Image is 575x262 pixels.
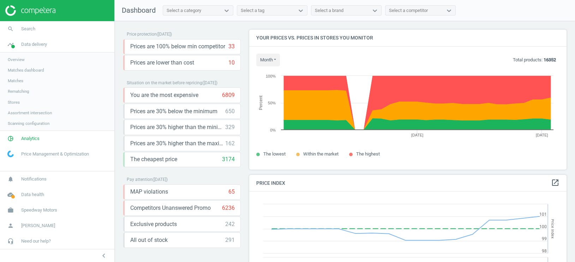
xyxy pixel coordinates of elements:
div: Select a tag [241,7,264,14]
span: You are the most expensive [130,91,198,99]
span: Price protection [127,32,157,37]
span: The highest [356,151,380,157]
text: 98 [542,249,547,254]
span: Speedway Motors [21,207,57,213]
span: Prices are 30% higher than the minimum [130,123,225,131]
text: 99 [542,236,547,241]
i: cloud_done [4,188,17,201]
span: Stores [8,99,20,105]
span: Data delivery [21,41,47,48]
a: open_in_new [551,178,559,188]
span: Matches [8,78,23,84]
div: 6809 [222,91,235,99]
span: Need our help? [21,238,51,244]
span: Prices are 100% below min competitor [130,43,225,50]
tspan: [DATE] [536,133,548,137]
div: Select a brand [315,7,343,14]
div: 33 [228,43,235,50]
b: 16352 [544,57,556,62]
div: 291 [225,236,235,244]
span: Search [21,26,35,32]
div: Select a competitor [389,7,428,14]
button: month [256,54,280,66]
div: 65 [228,188,235,196]
span: Price Management & Optimization [21,151,89,157]
span: MAP violations [130,188,168,196]
span: Pay attention [127,177,152,182]
p: Total products: [513,57,556,63]
text: 0% [270,128,276,132]
i: notifications [4,172,17,186]
tspan: Price Index [550,219,555,238]
button: chevron_left [95,251,113,260]
i: open_in_new [551,178,559,187]
span: Rematching [8,89,29,94]
span: Overview [8,57,25,62]
span: ( [DATE] ) [202,80,217,85]
div: 162 [225,140,235,147]
i: work [4,203,17,217]
div: 650 [225,108,235,115]
span: Exclusive products [130,220,177,228]
tspan: [DATE] [411,133,424,137]
span: The cheapest price [130,156,177,163]
text: 100% [266,74,276,78]
span: Dashboard [122,6,156,14]
text: 101 [539,212,547,217]
span: Notifications [21,176,47,182]
span: [PERSON_NAME] [21,223,55,229]
h4: Price Index [249,175,567,191]
span: Scanning configuration [8,121,49,126]
span: All out of stock [130,236,168,244]
img: ajHJNr6hYgQAAAAASUVORK5CYII= [5,5,55,16]
img: wGWNvw8QSZomAAAAABJRU5ErkJggg== [7,151,14,157]
span: Within the market [303,151,339,157]
text: 100 [539,224,547,229]
span: ( [DATE] ) [157,32,172,37]
div: 6236 [222,204,235,212]
i: chevron_left [100,251,108,260]
text: 50% [268,101,276,105]
div: 10 [228,59,235,67]
i: pie_chart_outlined [4,132,17,145]
span: The lowest [263,151,286,157]
span: Competitors Unanswered Promo [130,204,211,212]
span: Prices are 30% higher than the maximal [130,140,225,147]
span: ( [DATE] ) [152,177,168,182]
i: person [4,219,17,232]
span: Assortment intersection [8,110,52,116]
span: Prices are 30% below the minimum [130,108,217,115]
i: search [4,22,17,36]
div: Select a category [167,7,201,14]
span: Analytics [21,135,40,142]
span: Prices are lower than cost [130,59,194,67]
span: Matches dashboard [8,67,44,73]
span: Situation on the market before repricing [127,80,202,85]
div: 329 [225,123,235,131]
div: 3174 [222,156,235,163]
div: 242 [225,220,235,228]
i: headset_mic [4,234,17,248]
span: Data health [21,191,44,198]
tspan: Percent [258,95,263,110]
h4: Your prices vs. prices in stores you monitor [249,30,567,46]
i: timeline [4,38,17,51]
